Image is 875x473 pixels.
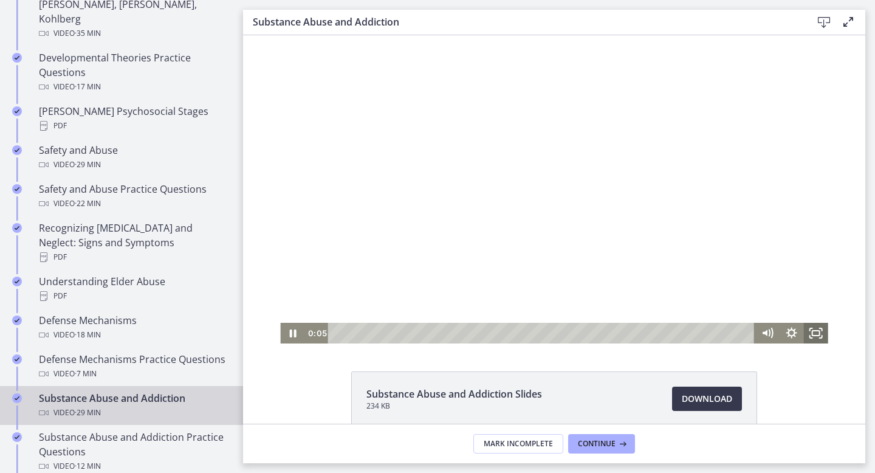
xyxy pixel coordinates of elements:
[12,223,22,233] i: Completed
[39,143,228,172] div: Safety and Abuse
[512,288,537,308] button: Mute
[39,274,228,303] div: Understanding Elder Abuse
[12,393,22,403] i: Completed
[39,26,228,41] div: Video
[39,352,228,381] div: Defense Mechanisms Practice Questions
[39,289,228,303] div: PDF
[39,182,228,211] div: Safety and Abuse Practice Questions
[39,250,228,264] div: PDF
[12,354,22,364] i: Completed
[672,387,742,411] a: Download
[39,391,228,420] div: Substance Abuse and Addiction
[75,406,101,420] span: · 29 min
[75,367,97,381] span: · 7 min
[39,50,228,94] div: Developmental Theories Practice Questions
[39,221,228,264] div: Recognizing [MEDICAL_DATA] and Neglect: Signs and Symptoms
[39,406,228,420] div: Video
[39,80,228,94] div: Video
[39,119,228,133] div: PDF
[39,313,228,342] div: Defense Mechanisms
[561,288,585,308] button: Fullscreen
[12,432,22,442] i: Completed
[75,328,101,342] span: · 18 min
[578,439,616,449] span: Continue
[39,328,228,342] div: Video
[75,80,101,94] span: · 17 min
[537,288,561,308] button: Show settings menu
[39,104,228,133] div: [PERSON_NAME] Psychosocial Stages
[473,434,563,454] button: Mark Incomplete
[12,106,22,116] i: Completed
[12,316,22,325] i: Completed
[568,434,635,454] button: Continue
[253,15,792,29] h3: Substance Abuse and Addiction
[39,157,228,172] div: Video
[75,26,101,41] span: · 35 min
[75,157,101,172] span: · 29 min
[39,196,228,211] div: Video
[366,401,542,411] span: 234 KB
[75,196,101,211] span: · 22 min
[243,35,865,344] iframe: Video Lesson
[484,439,553,449] span: Mark Incomplete
[12,184,22,194] i: Completed
[12,145,22,155] i: Completed
[39,367,228,381] div: Video
[12,277,22,286] i: Completed
[366,387,542,401] span: Substance Abuse and Addiction Slides
[682,392,732,406] span: Download
[12,53,22,63] i: Completed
